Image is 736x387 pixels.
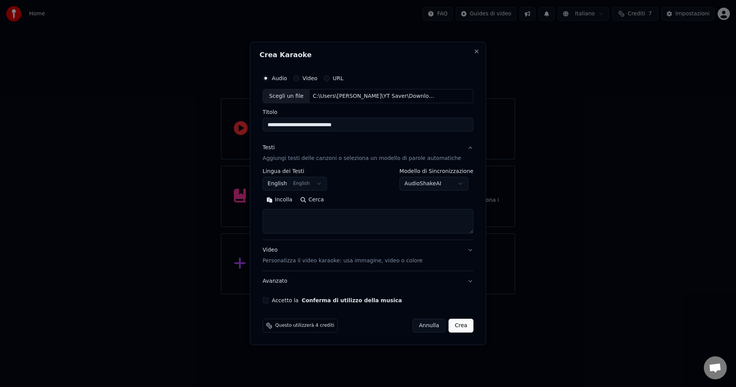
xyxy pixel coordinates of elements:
p: Personalizza il video karaoke: usa immagine, video o colore [263,257,422,265]
label: Lingua dei Testi [263,169,327,174]
label: Video [302,76,317,81]
button: Accetto la [302,298,402,303]
label: Audio [272,76,287,81]
div: C:\Users\[PERSON_NAME]\YT Saver\Download\Terra promessa (Remastered 2021).[MEDICAL_DATA] [310,92,440,100]
div: Testi [263,144,274,152]
button: TestiAggiungi testi delle canzoni o seleziona un modello di parole automatiche [263,138,473,169]
p: Aggiungi testi delle canzoni o seleziona un modello di parole automatiche [263,155,461,163]
label: Modello di Sincronizzazione [399,169,473,174]
div: Video [263,247,422,265]
label: URL [333,76,343,81]
button: Avanzato [263,271,473,291]
label: Accetto la [272,298,402,303]
div: TestiAggiungi testi delle canzoni o seleziona un modello di parole automatiche [263,169,473,240]
button: VideoPersonalizza il video karaoke: usa immagine, video o colore [263,240,473,271]
button: Annulla [412,319,446,333]
h2: Crea Karaoke [260,51,476,58]
label: Titolo [263,110,473,115]
span: Questo utilizzerà 4 crediti [275,323,334,329]
button: Crea [449,319,473,333]
button: Cerca [296,194,328,206]
div: Scegli un file [263,89,310,103]
button: Incolla [263,194,296,206]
